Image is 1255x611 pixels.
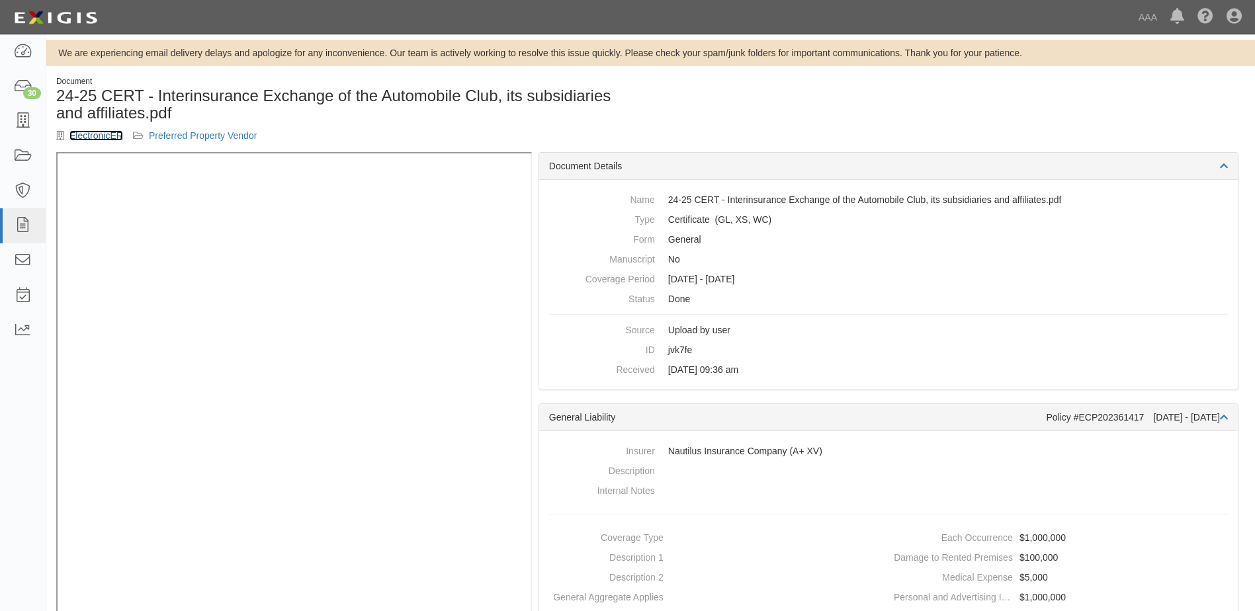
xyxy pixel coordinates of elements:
[549,249,655,266] dt: Manuscript
[549,249,1228,269] dd: No
[549,229,655,246] dt: Form
[46,46,1255,60] div: We are experiencing email delivery delays and apologize for any inconvenience. Our team is active...
[549,441,1228,461] dd: Nautilus Insurance Company (A+ XV)
[549,360,1228,380] dd: [DATE] 09:36 am
[894,528,1233,548] dd: $1,000,000
[549,441,655,458] dt: Insurer
[1197,9,1213,25] i: Help Center - Complianz
[549,320,655,337] dt: Source
[1047,411,1228,424] div: Policy #ECP202361417 [DATE] - [DATE]
[549,289,655,305] dt: Status
[549,190,655,206] dt: Name
[894,528,1013,544] dt: Each Occurrence
[549,190,1228,210] dd: 24-25 CERT - Interinsurance Exchange of the Automobile Club, its subsidiaries and affiliates.pdf
[549,360,655,376] dt: Received
[544,548,664,564] dt: Description 1
[549,320,1228,340] dd: Upload by user
[544,587,664,604] dt: General Aggregate Applies
[10,6,101,30] img: logo-5460c22ac91f19d4615b14bd174203de0afe785f0fc80cf4dbbc73dc1793850b.png
[894,587,1013,604] dt: Personal and Advertising Injury
[549,210,655,226] dt: Type
[549,411,1047,424] div: General Liability
[894,567,1233,587] dd: $5,000
[549,340,655,356] dt: ID
[56,76,641,87] div: Document
[549,229,1228,249] dd: General
[69,130,123,141] a: ElectronicER
[894,587,1233,607] dd: $1,000,000
[56,87,641,122] h1: 24-25 CERT - Interinsurance Exchange of the Automobile Club, its subsidiaries and affiliates.pdf
[23,87,41,99] div: 30
[894,567,1013,584] dt: Medical Expense
[894,548,1233,567] dd: $100,000
[544,528,664,544] dt: Coverage Type
[549,461,655,477] dt: Description
[549,340,1228,360] dd: jvk7fe
[549,481,655,497] dt: Internal Notes
[149,130,257,141] a: Preferred Property Vendor
[539,153,1238,180] div: Document Details
[1132,4,1164,30] a: AAA
[544,567,664,584] dt: Description 2
[549,289,1228,309] dd: Done
[549,210,1228,229] dd: General Liability Excess/Umbrella Liability Workers Compensation/Employers Liability
[549,269,1228,289] dd: [DATE] - [DATE]
[894,548,1013,564] dt: Damage to Rented Premises
[549,269,655,286] dt: Coverage Period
